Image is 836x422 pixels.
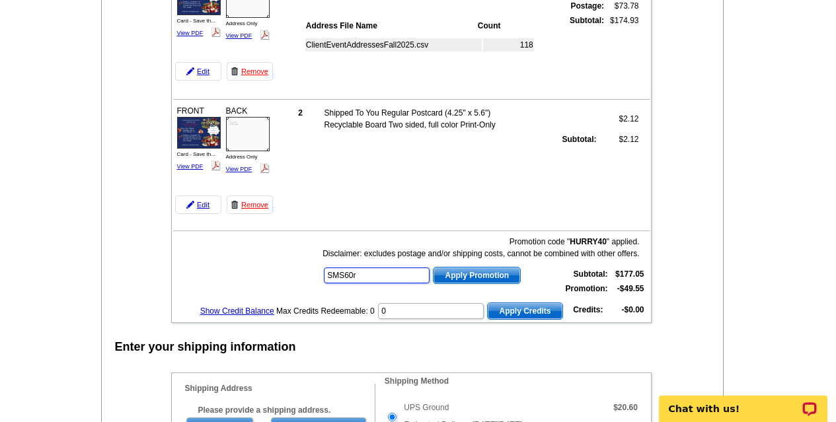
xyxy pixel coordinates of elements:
[570,1,604,11] strong: Postage:
[224,103,272,176] div: BACK
[599,133,640,146] td: $2.12
[298,108,303,118] strong: 2
[324,106,515,131] td: Shipped To You Regular Postcard (4.25" x 5.6") Recyclable Board Two sided, full color Print-Only
[276,306,375,316] span: Max Credits Redeemable: 0
[615,269,644,279] strong: $177.05
[434,267,520,283] span: Apply Promotion
[226,32,252,39] a: View PDF
[566,284,608,293] strong: Promotion:
[231,201,239,209] img: trashcan-icon.gif
[570,237,607,246] b: HURRY40
[305,19,476,32] th: Address File Name
[599,106,640,131] td: $2.12
[175,195,221,214] a: Edit
[211,27,221,37] img: pdf_logo.png
[226,20,258,26] span: Address Only
[211,160,221,170] img: pdf_logo.png
[562,135,597,144] strong: Subtotal:
[226,117,270,151] img: small-thumb.jpg
[488,303,562,319] span: Apply Credits
[574,269,608,279] strong: Subtotal:
[186,201,194,209] img: pencil-icon.gif
[433,267,521,284] button: Apply Promotion
[617,284,644,293] strong: -$49.55
[650,380,836,422] iframe: LiveChat chat widget
[175,62,221,81] a: Edit
[185,384,375,393] h4: Shipping Address
[227,195,273,214] a: Remove
[305,38,482,52] td: ClientEventAddressesFall2025.csv
[573,305,603,314] strong: Credits:
[227,62,273,81] a: Remove
[483,38,534,52] td: 118
[177,117,221,149] img: small-thumb.jpg
[226,154,258,160] span: Address Only
[404,402,449,413] label: UPS Ground
[606,14,639,83] td: $174.93
[198,405,331,415] b: Please provide a shipping address.
[200,306,274,316] a: Show Credit Balance
[570,16,604,25] strong: Subtotal:
[621,305,644,314] strong: -$0.00
[175,103,223,174] div: FRONT
[613,403,638,412] strong: $20.60
[115,338,296,356] div: Enter your shipping information
[487,302,562,320] button: Apply Credits
[177,18,215,24] span: Card - Save th...
[383,375,450,387] legend: Shipping Method
[177,30,204,36] a: View PDF
[260,163,270,173] img: pdf_logo.png
[323,236,639,260] div: Promotion code " " applied. Disclaimer: excludes postage and/or shipping costs, cannot be combine...
[477,19,534,32] th: Count
[177,151,215,157] span: Card - Save th...
[231,67,239,75] img: trashcan-icon.gif
[226,166,252,172] a: View PDF
[186,67,194,75] img: pencil-icon.gif
[260,30,270,40] img: pdf_logo.png
[177,163,204,170] a: View PDF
